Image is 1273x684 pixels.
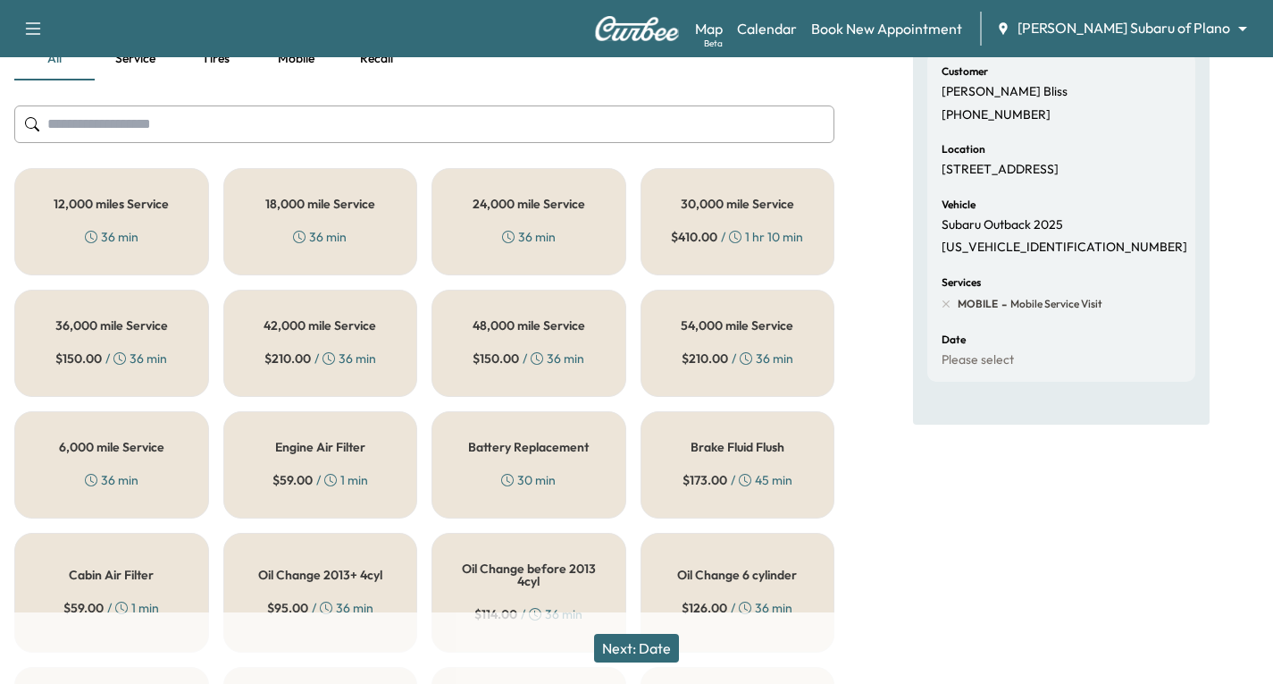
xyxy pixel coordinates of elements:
div: / 1 hr 10 min [671,228,803,246]
p: Subaru Outback 2025 [942,217,1063,233]
span: $ 114.00 [474,605,517,623]
span: $ 59.00 [63,599,104,617]
div: / 36 min [267,599,373,617]
h5: 30,000 mile Service [681,198,794,210]
span: $ 150.00 [473,350,519,367]
h5: Oil Change 6 cylinder [677,569,797,581]
a: MapBeta [695,18,723,39]
span: $ 150.00 [55,350,102,367]
a: Book New Appointment [811,18,962,39]
span: $ 210.00 [682,350,728,367]
img: Curbee Logo [594,16,680,41]
p: Please select [942,352,1014,368]
p: [US_VEHICLE_IDENTIFICATION_NUMBER] [942,240,1187,256]
h6: Location [942,144,985,155]
span: $ 210.00 [264,350,311,367]
h6: Services [942,277,981,288]
div: / 45 min [683,471,792,489]
div: basic tabs example [14,38,834,80]
h5: 36,000 mile Service [55,319,168,332]
div: 36 min [502,228,556,246]
span: Mobile Service Visit [1007,297,1102,311]
span: - [998,295,1007,313]
h5: Oil Change before 2013 4cyl [461,562,597,587]
div: / 36 min [474,605,582,623]
div: 30 min [501,471,556,489]
div: / 36 min [473,350,584,367]
div: / 36 min [55,350,167,367]
div: / 36 min [264,350,376,367]
span: MOBILE [958,297,998,311]
h5: 18,000 mile Service [265,198,375,210]
button: Recall [336,38,416,80]
button: Service [95,38,175,80]
h5: Cabin Air Filter [69,569,154,581]
h5: Battery Replacement [468,441,589,453]
h5: 48,000 mile Service [473,319,585,332]
div: / 36 min [682,350,793,367]
button: all [14,38,95,80]
div: 36 min [293,228,347,246]
p: [STREET_ADDRESS] [942,162,1059,178]
p: [PERSON_NAME] Bliss [942,84,1068,100]
button: Tires [175,38,255,80]
h6: Customer [942,66,988,77]
a: Calendar [737,18,797,39]
div: 36 min [85,228,138,246]
span: [PERSON_NAME] Subaru of Plano [1018,18,1230,38]
span: $ 95.00 [267,599,308,617]
h5: 42,000 mile Service [264,319,376,332]
h5: Oil Change 2013+ 4cyl [258,569,382,581]
h5: Engine Air Filter [275,441,365,453]
span: $ 59.00 [272,471,313,489]
span: $ 410.00 [671,228,717,246]
h6: Vehicle [942,199,976,210]
button: Mobile [255,38,336,80]
h5: 6,000 mile Service [59,441,164,453]
div: / 36 min [682,599,792,617]
h6: Date [942,334,966,345]
div: Beta [704,37,723,50]
button: Next: Date [594,634,679,663]
div: / 1 min [63,599,159,617]
h5: 12,000 miles Service [54,198,169,210]
h5: 24,000 mile Service [473,198,585,210]
h5: Brake Fluid Flush [691,441,784,453]
div: / 1 min [272,471,368,489]
span: $ 126.00 [682,599,727,617]
p: [PHONE_NUMBER] [942,107,1051,123]
h5: 54,000 mile Service [681,319,793,332]
span: $ 173.00 [683,471,727,489]
div: 36 min [85,471,138,489]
